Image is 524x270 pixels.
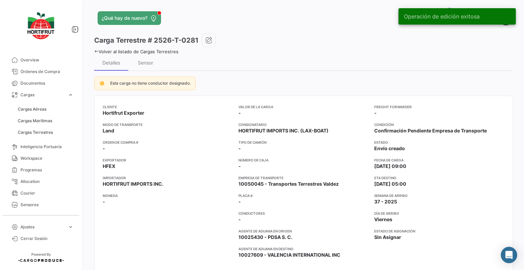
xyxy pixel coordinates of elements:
[138,60,153,66] div: Sensor
[5,54,76,66] a: Overview
[15,116,76,126] a: Cargas Marítimas
[20,155,74,161] span: Workspace
[374,193,505,198] app-card-info-title: Semana de Arribo
[20,92,65,98] span: Cargas
[5,199,76,211] a: Sensores
[103,181,163,187] span: HORTIFRUT IMPORTS INC.
[103,145,105,152] span: -
[374,216,392,223] span: Viernes
[68,92,74,98] span: expand_more
[238,198,241,205] span: -
[20,167,74,173] span: Programas
[20,179,74,185] span: Allocation
[103,157,233,163] app-card-info-title: Exportador
[238,181,339,187] span: 10050045 - Transportes Terrestres Valdez
[20,224,65,230] span: Ajustes
[238,246,369,252] app-card-info-title: Agente de Aduana en Destino
[374,181,406,187] span: [DATE] 05:00
[94,35,199,45] h3: Carga Terrestre # 2526-T-0281
[374,140,505,145] app-card-info-title: Estado
[374,104,505,110] app-card-info-title: Freight Forwarder
[374,163,406,170] span: [DATE] 09:00
[5,153,76,164] a: Workspace
[5,66,76,77] a: Órdenes de Compra
[238,234,292,241] span: 10025430 - PDSA S. C.
[20,144,74,150] span: Inteligencia Portuaria
[238,122,369,127] app-card-info-title: Consignatario
[18,118,52,124] span: Cargas Marítimas
[110,81,191,86] span: Esta carga no tiene conductor designado.
[238,252,340,258] span: 10027609 - VALENCIA INTERNATIONAL INC
[501,247,517,263] div: Abrir Intercom Messenger
[374,211,505,216] app-card-info-title: Día de Arribo
[103,198,105,205] span: -
[238,104,369,110] app-card-info-title: Valor de la Carga
[238,193,369,198] app-card-info-title: Placa #
[5,187,76,199] a: Courier
[5,141,76,153] a: Inteligencia Portuaria
[103,163,115,170] span: HFEX
[238,211,369,216] app-card-info-title: Conductores
[5,176,76,187] a: Allocation
[374,127,487,134] span: Confirmación Pendiente Empresa de Transporte
[374,110,377,116] span: -
[102,15,147,22] span: ¿Qué hay de nuevo?
[238,163,241,170] span: -
[374,234,401,241] span: Sin Asignar
[238,140,369,145] app-card-info-title: Tipo de Camión
[15,104,76,114] a: Cargas Aéreas
[103,193,233,198] app-card-info-title: Moneda
[374,145,405,152] span: Envío creado
[238,175,369,181] app-card-info-title: Empresa de Transporte
[238,145,241,152] span: -
[103,110,144,116] span: Hortifrut Exporter
[94,49,178,54] a: Volver al listado de Cargas Terrestres
[374,175,505,181] app-card-info-title: ETA Destino
[102,60,120,66] div: Detalles
[18,106,46,112] span: Cargas Aéreas
[238,157,369,163] app-card-info-title: Número de Caja
[404,13,480,20] span: Operación de edición exitosa
[374,198,397,205] span: 37 - 2025
[238,127,329,134] span: HORTIFRUT IMPORTS INC. (LAX-BOAT)
[103,122,233,127] app-card-info-title: Modo de Transporte
[374,157,505,163] app-card-info-title: Fecha de carga
[238,228,369,234] app-card-info-title: Agente de Aduana en Origen
[20,190,74,196] span: Courier
[18,129,53,136] span: Cargas Terrestres
[238,216,241,223] span: -
[20,69,74,75] span: Órdenes de Compra
[103,175,233,181] app-card-info-title: Importador
[20,236,74,242] span: Cerrar Sesión
[20,202,74,208] span: Sensores
[374,122,505,127] app-card-info-title: Condición
[24,8,58,43] img: logo-hortifrut.svg
[15,127,76,138] a: Cargas Terrestres
[238,110,241,116] span: -
[103,140,233,145] app-card-info-title: Orden de Compra #
[103,127,114,134] span: Land
[5,164,76,176] a: Programas
[103,104,233,110] app-card-info-title: Cliente
[98,11,161,25] button: ¿Qué hay de nuevo?
[374,228,505,234] app-card-info-title: Estado de Asignación
[5,77,76,89] a: Documentos
[20,57,74,63] span: Overview
[68,224,74,230] span: expand_more
[20,80,74,86] span: Documentos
